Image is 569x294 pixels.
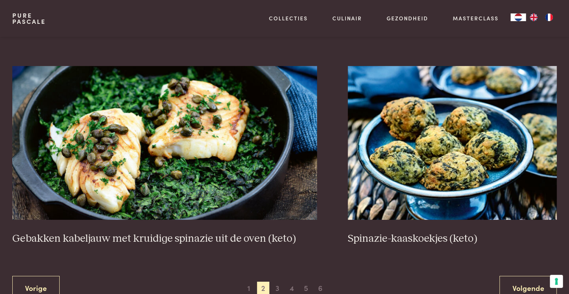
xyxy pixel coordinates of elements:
a: FR [541,13,557,21]
span: 6 [314,282,327,294]
a: Gezondheid [387,14,428,22]
h3: Gebakken kabeljauw met kruidige spinazie uit de oven (keto) [12,232,317,246]
span: 4 [285,282,298,294]
a: Collecties [269,14,308,22]
ul: Language list [526,13,557,21]
span: 1 [243,282,255,294]
a: Gebakken kabeljauw met kruidige spinazie uit de oven (keto) Gebakken kabeljauw met kruidige spina... [12,66,317,245]
div: Language [511,13,526,21]
span: 2 [257,282,269,294]
a: NL [511,13,526,21]
span: 3 [271,282,284,294]
a: Spinazie-kaaskoekjes (keto) Spinazie-kaaskoekjes (keto) [348,66,557,245]
img: Gebakken kabeljauw met kruidige spinazie uit de oven (keto) [12,66,317,220]
h3: Spinazie-kaaskoekjes (keto) [348,232,557,246]
a: Masterclass [452,14,498,22]
a: EN [526,13,541,21]
img: Spinazie-kaaskoekjes (keto) [348,66,557,220]
aside: Language selected: Nederlands [511,13,557,21]
button: Uw voorkeuren voor toestemming voor trackingtechnologieën [550,275,563,288]
span: 5 [300,282,312,294]
a: Culinair [332,14,362,22]
a: PurePascale [12,12,46,25]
